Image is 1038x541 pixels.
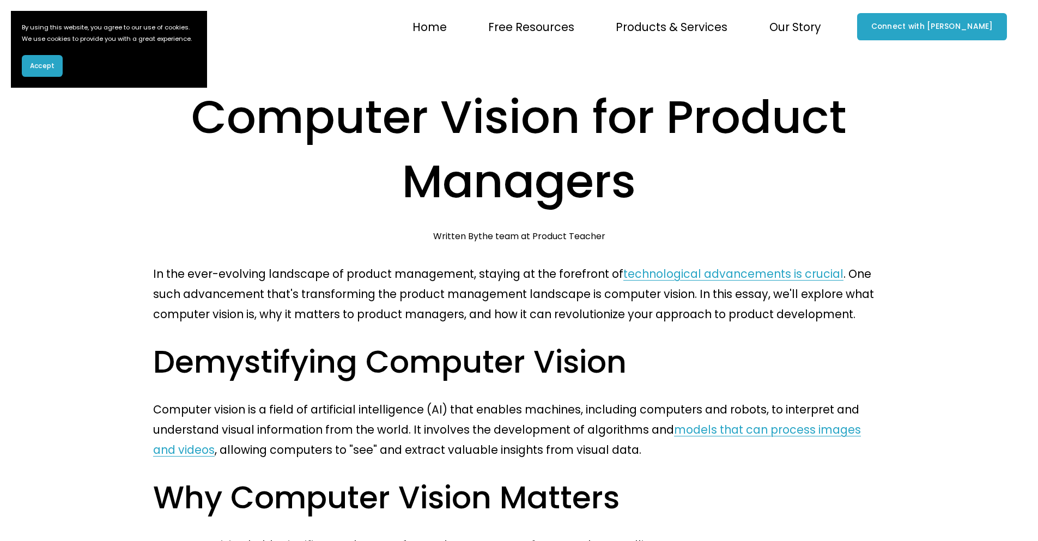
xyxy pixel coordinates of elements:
a: Home [412,15,447,38]
p: In the ever-evolving landscape of product management, staying at the forefront of . One such adva... [153,264,885,324]
a: folder dropdown [616,15,727,38]
h2: Why Computer Vision Matters [153,477,885,518]
div: Written By [433,231,605,241]
p: By using this website, you agree to our use of cookies. We use cookies to provide you with a grea... [22,22,196,44]
a: folder dropdown [488,15,574,38]
a: models that can process images and videos [153,422,861,458]
span: Our Story [769,17,821,37]
h1: Computer Vision for Product Managers [153,85,885,214]
span: Free Resources [488,17,574,37]
a: folder dropdown [769,15,821,38]
h2: Demystifying Computer Vision [153,342,885,382]
a: technological advancements is crucial [623,266,843,282]
a: Connect with [PERSON_NAME] [857,13,1007,40]
span: Accept [30,61,54,71]
section: Cookie banner [11,11,207,88]
span: Products & Services [616,17,727,37]
button: Accept [22,55,63,77]
p: Computer vision is a field of artificial intelligence (AI) that enables machines, including compu... [153,399,885,460]
a: the team at Product Teacher [478,230,605,242]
